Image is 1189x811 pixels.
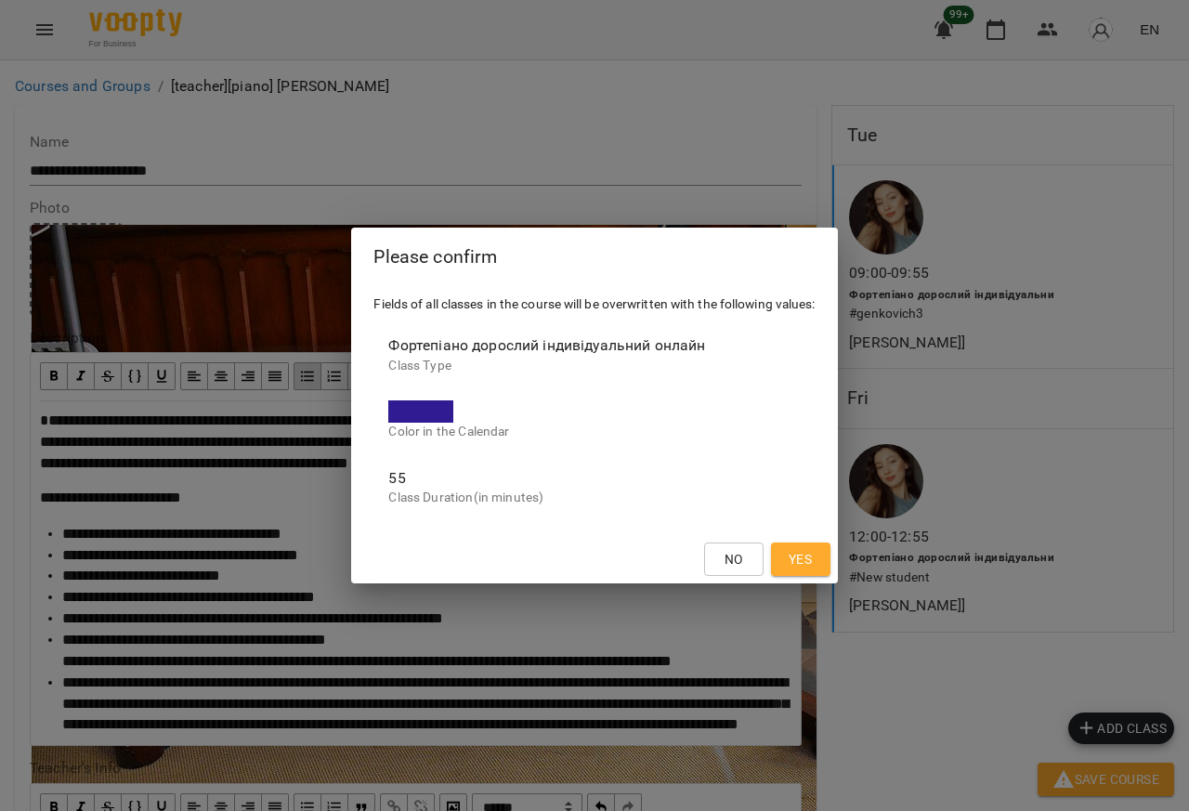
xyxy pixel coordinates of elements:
p: Class Type [388,357,800,375]
h6: Fields of all classes in the course will be overwritten with the following values: [373,294,815,315]
button: Yes [771,543,830,576]
span: Фортепіано дорослий індивідуальний онлайн [388,334,800,357]
p: Class Duration(in minutes) [388,489,800,507]
span: Yes [789,548,812,570]
h2: Please confirm [373,242,815,271]
p: Color in the Calendar [388,423,800,441]
button: No [704,543,764,576]
span: 55 [388,467,800,490]
span: No [725,548,743,570]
